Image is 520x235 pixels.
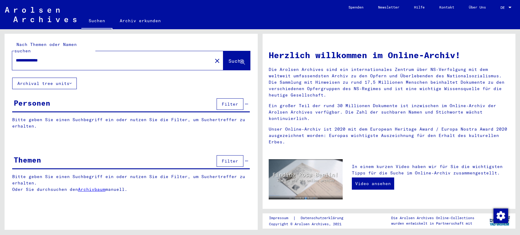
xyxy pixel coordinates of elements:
span: Suche [228,58,244,64]
mat-icon: close [214,57,221,65]
img: yv_logo.png [488,213,511,228]
img: video.jpg [269,159,343,199]
p: wurden entwickelt in Partnerschaft mit [391,221,474,226]
a: Datenschutzerklärung [296,215,351,221]
button: Suche [223,51,250,70]
p: In einem kurzen Video haben wir für Sie die wichtigsten Tipps für die Suche im Online-Archiv zusa... [352,163,509,176]
p: Bitte geben Sie einen Suchbegriff ein oder nutzen Sie die Filter, um Suchertreffer zu erhalten. O... [12,174,250,193]
div: | [269,215,351,221]
img: Zustimmung ändern [493,209,508,223]
p: Ein großer Teil der rund 30 Millionen Dokumente ist inzwischen im Online-Archiv der Arolsen Archi... [269,103,510,122]
span: DE [501,5,507,10]
a: Archiv erkunden [112,13,168,28]
div: Themen [14,154,41,165]
a: Archivbaum [78,187,105,192]
p: Copyright © Arolsen Archives, 2021 [269,221,351,227]
a: Video ansehen [352,177,394,190]
h1: Herzlich willkommen im Online-Archiv! [269,49,510,61]
p: Bitte geben Sie einen Suchbegriff ein oder nutzen Sie die Filter, um Suchertreffer zu erhalten. [12,117,250,129]
img: Arolsen_neg.svg [5,7,76,22]
span: Filter [222,158,238,164]
a: Suchen [81,13,112,29]
a: Impressum [269,215,293,221]
button: Filter [217,155,243,167]
button: Clear [211,54,223,67]
mat-label: Nach Themen oder Namen suchen [14,42,77,54]
p: Die Arolsen Archives sind ein internationales Zentrum über NS-Verfolgung mit dem weltweit umfasse... [269,66,510,98]
div: Personen [14,97,50,108]
button: Filter [217,98,243,110]
span: Filter [222,101,238,107]
p: Die Arolsen Archives Online-Collections [391,215,474,221]
p: Unser Online-Archiv ist 2020 mit dem European Heritage Award / Europa Nostra Award 2020 ausgezeic... [269,126,510,145]
button: Archival tree units [12,78,77,89]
